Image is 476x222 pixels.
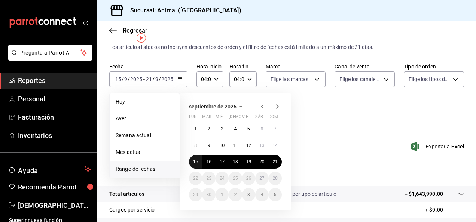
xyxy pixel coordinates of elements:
[269,155,282,169] button: 21 de septiembre de 2025
[274,192,277,197] abbr: 5 de octubre de 2025
[269,139,282,152] button: 14 de septiembre de 2025
[234,126,237,132] abbr: 4 de septiembre de 2025
[404,64,464,69] label: Tipo de orden
[20,49,80,57] span: Pregunta a Parrot AI
[271,75,309,83] span: Elige las marcas
[109,27,147,34] button: Regresar
[269,188,282,201] button: 5 de octubre de 2025
[194,143,197,148] abbr: 8 de septiembre de 2025
[18,130,91,141] span: Inventarios
[189,139,202,152] button: 8 de septiembre de 2025
[255,122,268,136] button: 6 de septiembre de 2025
[413,142,464,151] button: Exportar a Excel
[216,139,229,152] button: 10 de septiembre de 2025
[122,76,124,82] span: /
[194,126,197,132] abbr: 1 de septiembre de 2025
[206,159,211,164] abbr: 16 de septiembre de 2025
[255,172,268,185] button: 27 de septiembre de 2025
[335,64,395,69] label: Canal de venta
[206,176,211,181] abbr: 23 de septiembre de 2025
[260,192,263,197] abbr: 4 de octubre de 2025
[242,172,255,185] button: 26 de septiembre de 2025
[202,114,211,122] abbr: martes
[116,148,174,156] span: Mes actual
[18,94,91,104] span: Personal
[216,122,229,136] button: 3 de septiembre de 2025
[206,192,211,197] abbr: 30 de septiembre de 2025
[220,176,225,181] abbr: 24 de septiembre de 2025
[242,122,255,136] button: 5 de septiembre de 2025
[115,76,122,82] input: --
[202,122,215,136] button: 2 de septiembre de 2025
[255,139,268,152] button: 13 de septiembre de 2025
[189,104,237,110] span: septiembre de 2025
[216,155,229,169] button: 17 de septiembre de 2025
[128,76,130,82] span: /
[5,54,92,62] a: Pregunta a Parrot AI
[202,155,215,169] button: 16 de septiembre de 2025
[116,132,174,139] span: Semana actual
[143,76,145,82] span: -
[269,172,282,185] button: 28 de septiembre de 2025
[189,155,202,169] button: 15 de septiembre de 2025
[259,143,264,148] abbr: 13 de septiembre de 2025
[242,114,248,122] abbr: viernes
[409,75,450,83] span: Elige los tipos de orden
[196,64,223,69] label: Hora inicio
[189,172,202,185] button: 22 de septiembre de 2025
[229,139,242,152] button: 11 de septiembre de 2025
[82,19,88,25] button: open_drawer_menu
[109,206,155,214] p: Cargos por servicio
[202,188,215,201] button: 30 de septiembre de 2025
[266,64,326,69] label: Marca
[233,159,238,164] abbr: 18 de septiembre de 2025
[189,188,202,201] button: 29 de septiembre de 2025
[229,64,256,69] label: Hora fin
[109,64,187,69] label: Fecha
[18,200,91,210] span: [DEMOGRAPHIC_DATA][PERSON_NAME]
[109,190,144,198] p: Total artículos
[189,114,197,122] abbr: lunes
[425,206,464,214] p: + $0.00
[255,188,268,201] button: 4 de octubre de 2025
[269,122,282,136] button: 7 de septiembre de 2025
[246,176,251,181] abbr: 26 de septiembre de 2025
[18,165,81,174] span: Ayuda
[116,115,174,123] span: Ayer
[208,126,210,132] abbr: 2 de septiembre de 2025
[8,45,92,61] button: Pregunta a Parrot AI
[247,192,250,197] abbr: 3 de octubre de 2025
[220,143,225,148] abbr: 10 de septiembre de 2025
[273,159,278,164] abbr: 21 de septiembre de 2025
[269,114,278,122] abbr: domingo
[229,155,242,169] button: 18 de septiembre de 2025
[116,165,174,173] span: Rango de fechas
[137,33,146,43] img: Tooltip marker
[274,126,277,132] abbr: 7 de septiembre de 2025
[229,172,242,185] button: 25 de septiembre de 2025
[246,143,251,148] abbr: 12 de septiembre de 2025
[233,143,238,148] abbr: 11 de septiembre de 2025
[159,76,161,82] span: /
[193,192,198,197] abbr: 29 de septiembre de 2025
[247,126,250,132] abbr: 5 de septiembre de 2025
[109,43,464,51] div: Los artículos listados no incluyen descuentos de orden y el filtro de fechas está limitado a un m...
[124,76,128,82] input: --
[124,6,241,15] h3: Sucursal: Animal ([GEOGRAPHIC_DATA])
[220,159,225,164] abbr: 17 de septiembre de 2025
[189,122,202,136] button: 1 de septiembre de 2025
[255,155,268,169] button: 20 de septiembre de 2025
[246,159,251,164] abbr: 19 de septiembre de 2025
[155,76,159,82] input: --
[221,192,223,197] abbr: 1 de octubre de 2025
[216,114,223,122] abbr: miércoles
[18,75,91,86] span: Reportes
[18,182,91,192] span: Recomienda Parrot
[130,76,143,82] input: ----
[202,139,215,152] button: 9 de septiembre de 2025
[161,76,174,82] input: ----
[255,114,263,122] abbr: sábado
[229,188,242,201] button: 2 de octubre de 2025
